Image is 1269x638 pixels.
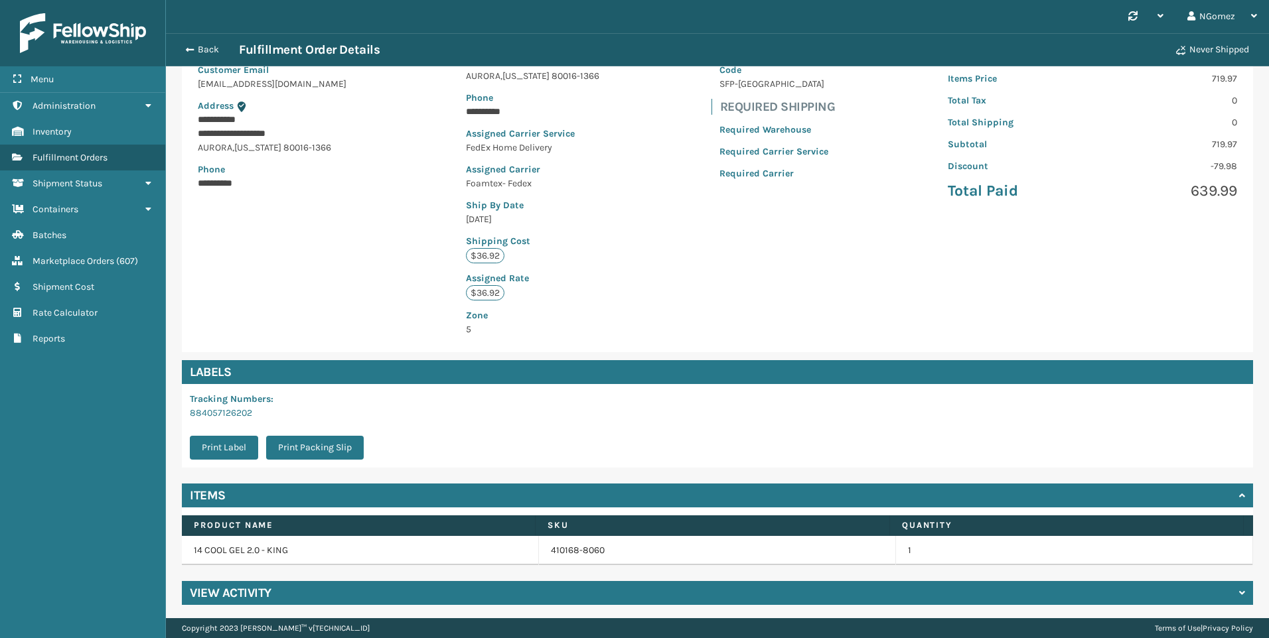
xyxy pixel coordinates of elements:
p: Shipping Cost [466,234,599,248]
a: 410168-8060 [551,544,605,557]
a: Terms of Use [1155,623,1201,633]
p: Required Carrier [719,166,828,180]
p: 0 [1100,94,1237,107]
img: logo [20,13,146,53]
p: [EMAIL_ADDRESS][DOMAIN_NAME] [198,77,346,91]
span: 5 [466,308,599,335]
p: 0 [1100,115,1237,129]
span: [US_STATE] [234,142,281,153]
p: Discount [948,159,1084,173]
span: Administration [33,100,96,111]
span: Rate Calculator [33,307,98,318]
p: $36.92 [466,285,504,300]
p: Assigned Carrier Service [466,127,599,141]
p: Phone [198,162,346,176]
p: Foamtex- Fedex [466,176,599,190]
p: Customer Email [198,63,346,77]
a: Privacy Policy [1203,623,1253,633]
h3: Fulfillment Order Details [239,42,380,58]
h4: Required Shipping [720,99,836,115]
h4: Labels [182,360,1253,384]
span: 80016-1366 [283,142,331,153]
label: Product Name [194,519,523,531]
p: Items Price [948,72,1084,86]
p: Copyright 2023 [PERSON_NAME]™ v [TECHNICAL_ID] [182,618,370,638]
span: [US_STATE] [502,70,550,82]
span: , [232,142,234,153]
span: 80016-1366 [552,70,599,82]
span: Containers [33,204,78,215]
h4: View Activity [190,585,271,601]
span: Shipment Cost [33,281,94,292]
p: 719.97 [1100,137,1237,151]
p: Assigned Carrier [466,162,599,176]
td: 1 [896,536,1253,565]
p: Required Warehouse [719,123,828,137]
button: Print Packing Slip [266,436,364,460]
p: SFP-[GEOGRAPHIC_DATA] [719,77,828,91]
p: 719.97 [1100,72,1237,86]
span: ( 607 ) [116,255,138,267]
p: -79.98 [1100,159,1237,173]
p: Code [719,63,828,77]
span: Menu [31,74,54,85]
p: $36.92 [466,248,504,263]
a: 884057126202 [190,407,252,418]
i: Never Shipped [1176,46,1185,55]
p: Assigned Rate [466,271,599,285]
span: , [500,70,502,82]
button: Never Shipped [1168,36,1257,63]
p: [DATE] [466,212,599,226]
p: Total Tax [948,94,1084,107]
span: Fulfillment Orders [33,152,108,163]
p: Total Shipping [948,115,1084,129]
p: Ship By Date [466,198,599,212]
p: 639.99 [1100,181,1237,201]
span: Inventory [33,126,72,137]
p: Zone [466,308,599,322]
p: Total Paid [948,181,1084,201]
span: Reports [33,333,65,344]
span: Marketplace Orders [33,255,114,267]
label: Quantity [902,519,1231,531]
label: SKU [548,519,877,531]
button: Back [178,44,239,56]
span: Batches [33,229,66,241]
p: Subtotal [948,137,1084,151]
span: Shipment Status [33,178,102,189]
td: 14 COOL GEL 2.0 - KING [182,536,539,565]
p: Phone [466,91,599,105]
button: Print Label [190,436,258,460]
div: | [1155,618,1253,638]
p: FedEx Home Delivery [466,141,599,155]
h4: Items [190,487,226,503]
span: AURORA [466,70,500,82]
span: Address [198,100,234,111]
span: AURORA [198,142,232,153]
span: Tracking Numbers : [190,393,273,405]
p: Required Carrier Service [719,145,828,159]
